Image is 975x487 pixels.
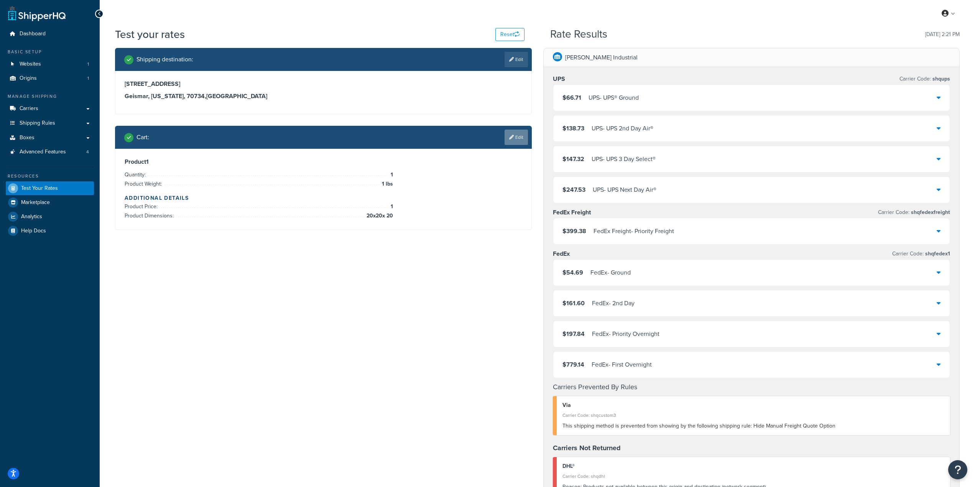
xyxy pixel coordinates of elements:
p: [PERSON_NAME] Industrial [565,52,638,63]
li: Advanced Features [6,145,94,159]
a: Shipping Rules [6,116,94,130]
a: Test Your Rates [6,181,94,195]
a: Dashboard [6,27,94,41]
span: shqfedexfreight [909,208,950,216]
div: FedEx - Ground [590,267,631,278]
span: Carriers [20,105,38,112]
a: Analytics [6,210,94,224]
span: Marketplace [21,199,50,206]
div: Carrier Code: shqdhl [562,471,945,482]
a: Origins1 [6,71,94,86]
p: Carrier Code: [899,74,950,84]
h3: [STREET_ADDRESS] [125,80,522,88]
span: Shipping Rules [20,120,55,127]
span: Dashboard [20,31,46,37]
h1: Test your rates [115,27,185,42]
span: $779.14 [562,360,584,369]
span: 1 [389,202,393,211]
a: Websites1 [6,57,94,71]
span: Advanced Features [20,149,66,155]
p: [DATE] 2:21 PM [925,29,960,40]
span: $247.53 [562,185,585,194]
div: FedEx - 2nd Day [592,298,635,309]
div: DHL® [562,461,945,472]
div: UPS - UPS 3 Day Select® [592,154,656,165]
div: FedEx - Priority Overnight [592,329,659,339]
div: UPS - UPS® Ground [589,92,639,103]
div: FedEx - First Overnight [592,359,652,370]
p: Carrier Code: [892,248,950,259]
a: Marketplace [6,196,94,209]
h3: Product 1 [125,158,522,166]
span: shqfedex1 [924,250,950,258]
span: $147.32 [562,155,584,163]
span: 4 [86,149,89,155]
button: Open Resource Center [948,460,967,479]
span: 1 [87,75,89,82]
span: shqups [931,75,950,83]
div: Via [562,400,945,411]
div: UPS - UPS 2nd Day Air® [592,123,653,134]
div: Carrier Code: shqcustom3 [562,410,945,421]
span: Help Docs [21,228,46,234]
p: Carrier Code: [878,207,950,218]
h2: Shipping destination : [136,56,193,63]
span: 1 [389,170,393,179]
span: $54.69 [562,268,583,277]
span: $399.38 [562,227,586,235]
h2: Cart : [136,134,149,141]
span: 1 [87,61,89,67]
button: Reset [495,28,524,41]
h4: Carriers Prevented By Rules [553,382,950,392]
h3: UPS [553,75,565,83]
div: UPS - UPS Next Day Air® [593,184,656,195]
div: Manage Shipping [6,93,94,100]
span: Test Your Rates [21,185,58,192]
a: Edit [505,130,528,145]
span: Quantity: [125,171,148,179]
a: Edit [505,52,528,67]
div: Resources [6,173,94,179]
span: Product Dimensions: [125,212,176,220]
a: Boxes [6,131,94,145]
div: FedEx Freight - Priority Freight [594,226,674,237]
div: Basic Setup [6,49,94,55]
span: Analytics [21,214,42,220]
span: Boxes [20,135,35,141]
span: Product Price: [125,202,159,211]
span: $66.71 [562,93,581,102]
h4: Additional Details [125,194,522,202]
span: Product Weight: [125,180,164,188]
span: Websites [20,61,41,67]
h3: Geismar, [US_STATE], 70734 , [GEOGRAPHIC_DATA] [125,92,522,100]
h2: Rate Results [550,28,607,40]
span: 1 lbs [380,179,393,189]
strong: Carriers Not Returned [553,443,621,453]
span: $138.73 [562,124,584,133]
span: $161.60 [562,299,585,308]
li: Websites [6,57,94,71]
a: Carriers [6,102,94,116]
h3: FedEx Freight [553,209,591,216]
li: Origins [6,71,94,86]
span: 20 x 20 x 20 [365,211,393,220]
span: Origins [20,75,37,82]
a: Help Docs [6,224,94,238]
span: $197.84 [562,329,585,338]
h3: FedEx [553,250,570,258]
a: Advanced Features4 [6,145,94,159]
span: This shipping method is prevented from showing by the following shipping rule: Hide Manual Freigh... [562,422,835,430]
